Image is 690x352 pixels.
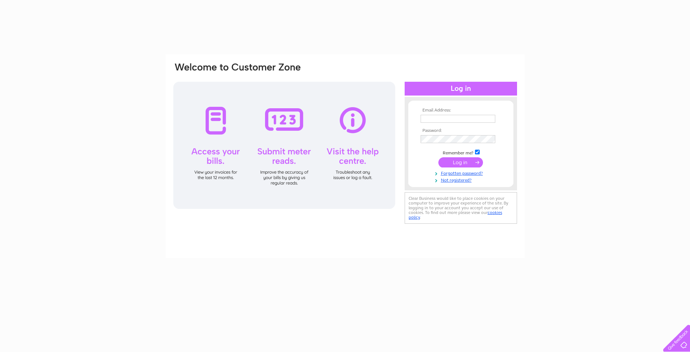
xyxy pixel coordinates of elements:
[421,176,503,183] a: Not registered?
[409,210,502,220] a: cookies policy
[419,108,503,113] th: Email Address:
[419,128,503,133] th: Password:
[421,169,503,176] a: Forgotten password?
[405,192,517,224] div: Clear Business would like to place cookies on your computer to improve your experience of the sit...
[419,149,503,156] td: Remember me?
[438,157,483,167] input: Submit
